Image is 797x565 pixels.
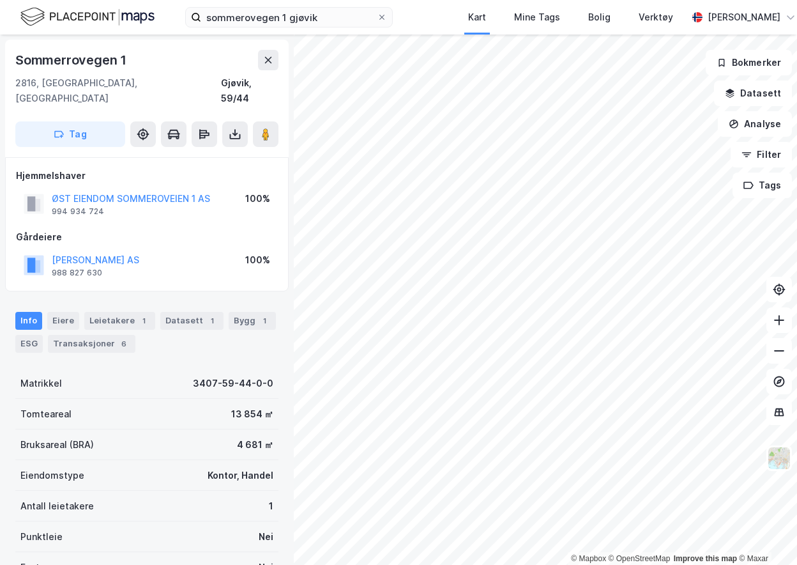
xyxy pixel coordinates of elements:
button: Datasett [714,81,792,106]
button: Analyse [718,111,792,137]
div: 100% [245,191,270,206]
div: 1 [206,314,218,327]
div: Mine Tags [514,10,560,25]
div: 13 854 ㎡ [231,406,273,422]
div: 988 827 630 [52,268,102,278]
button: Bokmerker [706,50,792,75]
div: Bruksareal (BRA) [20,437,94,453]
iframe: Chat Widget [733,504,797,565]
div: Info [15,312,42,330]
div: Gårdeiere [16,229,278,245]
div: 6 [118,337,130,350]
div: 2816, [GEOGRAPHIC_DATA], [GEOGRAPHIC_DATA] [15,75,221,106]
div: Leietakere [84,312,155,330]
div: Kontor, Handel [208,468,273,483]
div: Nei [259,529,273,545]
div: Punktleie [20,529,63,545]
a: Mapbox [571,554,606,563]
a: OpenStreetMap [609,554,671,563]
div: Hjemmelshaver [16,168,278,183]
a: Improve this map [674,554,737,563]
button: Tag [15,121,125,147]
div: 4 681 ㎡ [237,437,273,453]
div: Eiendomstype [20,468,84,483]
div: 1 [258,314,271,327]
img: Z [767,446,791,470]
button: Filter [731,142,792,167]
div: 100% [245,252,270,268]
div: Antall leietakere [20,499,94,514]
div: 3407-59-44-0-0 [193,376,273,391]
div: Matrikkel [20,376,62,391]
div: Verktøy [639,10,673,25]
div: 1 [137,314,150,327]
img: logo.f888ab2527a4732fd821a326f86c7f29.svg [20,6,155,28]
button: Tags [732,173,792,198]
div: [PERSON_NAME] [708,10,780,25]
div: 994 934 724 [52,206,104,217]
input: Søk på adresse, matrikkel, gårdeiere, leietakere eller personer [201,8,377,27]
div: Datasett [160,312,224,330]
div: Gjøvik, 59/44 [221,75,278,106]
div: Kart [468,10,486,25]
div: Bolig [588,10,611,25]
div: ESG [15,335,43,353]
div: Tomteareal [20,406,72,422]
div: Kontrollprogram for chat [733,504,797,565]
div: Transaksjoner [48,335,135,353]
div: Eiere [47,312,79,330]
div: Sommerrovegen 1 [15,50,129,70]
div: Bygg [229,312,276,330]
div: 1 [269,499,273,514]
